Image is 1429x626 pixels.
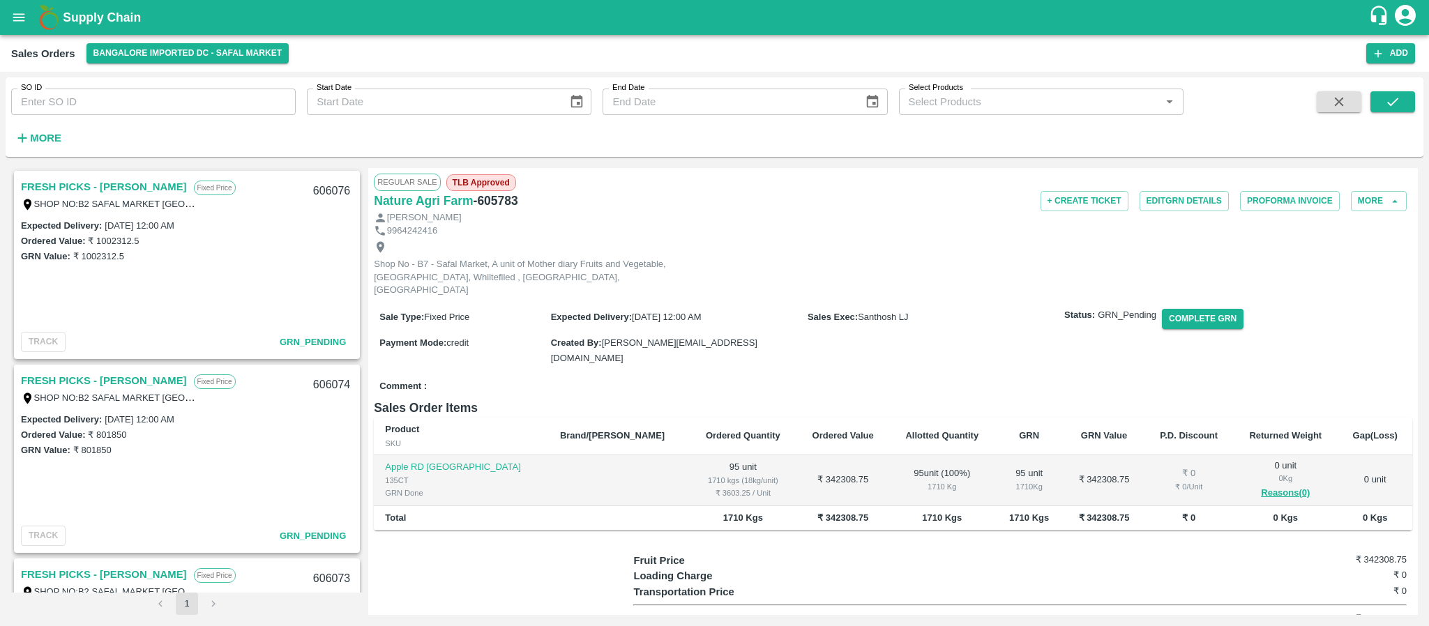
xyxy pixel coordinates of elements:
[21,82,42,93] label: SO ID
[632,312,701,322] span: [DATE] 12:00 AM
[1081,430,1127,441] b: GRN Value
[1278,584,1407,598] h6: ₹ 0
[21,414,102,425] label: Expected Delivery :
[1162,309,1243,329] button: Complete GRN
[909,82,963,93] label: Select Products
[305,175,358,208] div: 606076
[1140,191,1229,211] button: EditGRN Details
[1278,553,1407,567] h6: ₹ 342308.75
[1009,512,1049,523] b: 1710 Kgs
[1160,93,1179,111] button: Open
[73,251,124,261] label: ₹ 1002312.5
[105,220,174,231] label: [DATE] 12:00 AM
[1041,191,1128,211] button: + Create Ticket
[30,132,61,144] strong: More
[21,372,187,390] a: FRESH PICKS - [PERSON_NAME]
[1244,485,1326,501] button: Reasons(0)
[1273,512,1298,523] b: 0 Kgs
[11,45,75,63] div: Sales Orders
[633,553,826,568] p: Fruit Price
[63,8,1368,27] a: Supply Chain
[701,487,786,499] div: ₹ 3603.25 / Unit
[603,89,854,115] input: End Date
[387,211,462,224] p: [PERSON_NAME]
[11,126,65,150] button: More
[551,312,632,322] label: Expected Delivery :
[34,198,818,209] label: SHOP NO:B2 SAFAL MARKET [GEOGRAPHIC_DATA] HOSKOTE BANGLORE [GEOGRAPHIC_DATA] ([GEOGRAPHIC_DATA]) ...
[1353,430,1398,441] b: Gap(Loss)
[21,251,70,261] label: GRN Value:
[900,467,983,493] div: 95 unit ( 100 %)
[3,1,35,33] button: open drawer
[808,312,858,322] label: Sales Exec :
[1182,512,1195,523] b: ₹ 0
[63,10,141,24] b: Supply Chain
[194,181,236,195] p: Fixed Price
[690,455,797,506] td: 95 unit
[21,220,102,231] label: Expected Delivery :
[474,191,518,211] h6: - 605783
[633,568,826,583] p: Loading Charge
[194,568,236,583] p: Fixed Price
[374,258,688,297] p: Shop No - B7 - Safal Market, A unit of Mother diary Fruits and Vegetable, [GEOGRAPHIC_DATA], Whil...
[34,392,818,403] label: SHOP NO:B2 SAFAL MARKET [GEOGRAPHIC_DATA] HOSKOTE BANGLORE [GEOGRAPHIC_DATA] ([GEOGRAPHIC_DATA]) ...
[1244,472,1326,484] div: 0 Kg
[385,461,538,474] p: Apple RD [GEOGRAPHIC_DATA]
[385,487,538,499] div: GRN Done
[379,312,424,322] label: Sale Type :
[903,93,1156,111] input: Select Products
[1064,455,1144,506] td: ₹ 342308.75
[385,424,419,434] b: Product
[424,312,469,322] span: Fixed Price
[379,380,427,393] label: Comment :
[612,82,644,93] label: End Date
[1240,191,1340,211] button: Proforma Invoice
[317,82,351,93] label: Start Date
[1160,430,1218,441] b: P.D. Discount
[1019,430,1039,441] b: GRN
[105,414,174,425] label: [DATE] 12:00 AM
[147,593,227,615] nav: pagination navigation
[385,512,406,523] b: Total
[379,337,446,348] label: Payment Mode :
[1156,480,1222,493] div: ₹ 0 / Unit
[1351,191,1407,211] button: More
[21,565,187,583] a: FRESH PICKS - [PERSON_NAME]
[1363,512,1387,523] b: 0 Kgs
[701,474,786,487] div: 1710 kgs (18kg/unit)
[560,430,665,441] b: Brand/[PERSON_NAME]
[73,445,112,455] label: ₹ 801850
[1006,467,1052,493] div: 95 unit
[374,191,473,211] a: Nature Agri Farm
[859,89,886,115] button: Choose date
[1249,430,1322,441] b: Returned Weight
[374,174,440,190] span: Regular Sale
[905,430,978,441] b: Allotted Quantity
[305,563,358,595] div: 606073
[551,337,757,363] span: [PERSON_NAME][EMAIL_ADDRESS][DOMAIN_NAME]
[723,512,763,523] b: 1710 Kgs
[34,586,818,597] label: SHOP NO:B2 SAFAL MARKET [GEOGRAPHIC_DATA] HOSKOTE BANGLORE [GEOGRAPHIC_DATA] ([GEOGRAPHIC_DATA]) ...
[446,174,516,191] span: TLB Approved
[385,474,538,487] div: 135CT
[305,369,358,402] div: 606074
[194,374,236,389] p: Fixed Price
[387,224,437,238] p: 9964242416
[21,236,85,246] label: Ordered Value:
[385,437,538,450] div: SKU
[551,337,602,348] label: Created By :
[374,398,1412,418] h6: Sales Order Items
[1098,309,1156,322] span: GRN_Pending
[900,480,983,493] div: 1710 Kg
[176,593,198,615] button: page 1
[706,430,780,441] b: Ordered Quantity
[1064,309,1095,322] label: Status:
[21,178,187,196] a: FRESH PICKS - [PERSON_NAME]
[1244,459,1326,501] div: 0 unit
[307,89,558,115] input: Start Date
[88,236,139,246] label: ₹ 1002312.5
[633,584,826,600] p: Transportation Price
[1006,480,1052,493] div: 1710 Kg
[21,445,70,455] label: GRN Value:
